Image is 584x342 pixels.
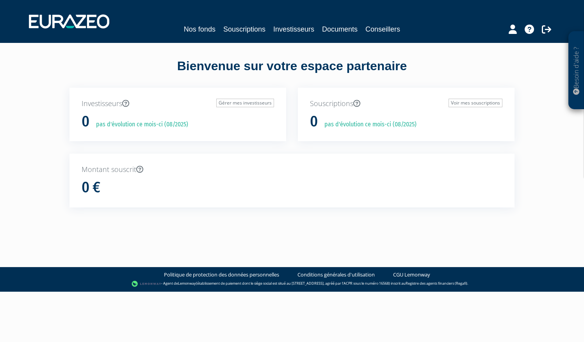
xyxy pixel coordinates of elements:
a: CGU Lemonway [393,271,430,278]
img: logo-lemonway.png [132,280,162,288]
p: pas d'évolution ce mois-ci (08/2025) [91,120,188,129]
h1: 0 [310,113,318,130]
a: Registre des agents financiers (Regafi) [406,281,467,286]
h1: 0 € [82,179,100,196]
p: Montant souscrit [82,165,502,175]
a: Conditions générales d'utilisation [297,271,375,278]
p: pas d'évolution ce mois-ci (08/2025) [319,120,417,129]
a: Conseillers [365,24,400,35]
a: Voir mes souscriptions [449,99,502,107]
img: 1732889491-logotype_eurazeo_blanc_rvb.png [29,14,109,28]
div: - Agent de (établissement de paiement dont le siège social est situé au [STREET_ADDRESS], agréé p... [8,280,576,288]
a: Politique de protection des données personnelles [164,271,279,278]
p: Souscriptions [310,99,502,109]
p: Investisseurs [82,99,274,109]
h1: 0 [82,113,89,130]
a: Documents [322,24,358,35]
a: Nos fonds [184,24,215,35]
a: Investisseurs [273,24,314,35]
a: Souscriptions [223,24,265,35]
p: Besoin d'aide ? [572,35,581,106]
a: Gérer mes investisseurs [216,99,274,107]
a: Lemonway [178,281,196,286]
div: Bienvenue sur votre espace partenaire [64,57,520,88]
